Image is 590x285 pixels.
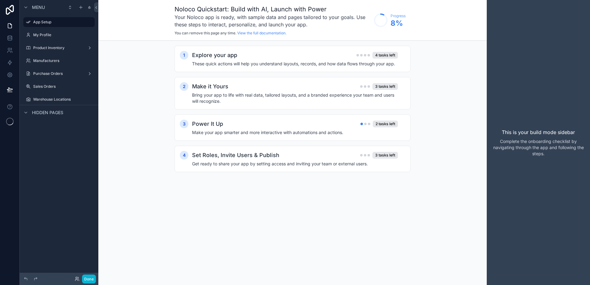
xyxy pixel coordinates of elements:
a: Warehouse Locations [23,94,95,104]
span: Hidden pages [32,110,63,116]
p: This is your build mode sidebar [502,129,575,136]
span: 8 % [391,18,406,28]
button: Done [82,275,96,283]
a: Manufacturers [23,56,95,66]
span: Progress [391,13,406,18]
label: Product Inventory [33,45,85,50]
label: My Profile [33,33,93,37]
p: Complete the onboarding checklist by navigating through the app and following the steps. [492,138,585,157]
a: My Profile [23,30,95,40]
span: Menu [32,4,45,10]
label: Purchase Orders [33,71,85,76]
h3: Your Noloco app is ready, with sample data and pages tailored to your goals. Use these steps to i... [175,13,371,28]
a: App Setup [23,17,95,27]
span: You can remove this page any time. [175,31,236,35]
label: App Setup [33,20,91,25]
a: Product Inventory [23,43,95,53]
label: Manufacturers [33,58,93,63]
a: Sales Orders [23,82,95,91]
label: Warehouse Locations [33,97,93,102]
a: View the full documentation. [237,31,286,35]
a: Purchase Orders [23,69,95,79]
h1: Noloco Quickstart: Build with AI, Launch with Power [175,5,371,13]
label: Sales Orders [33,84,93,89]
